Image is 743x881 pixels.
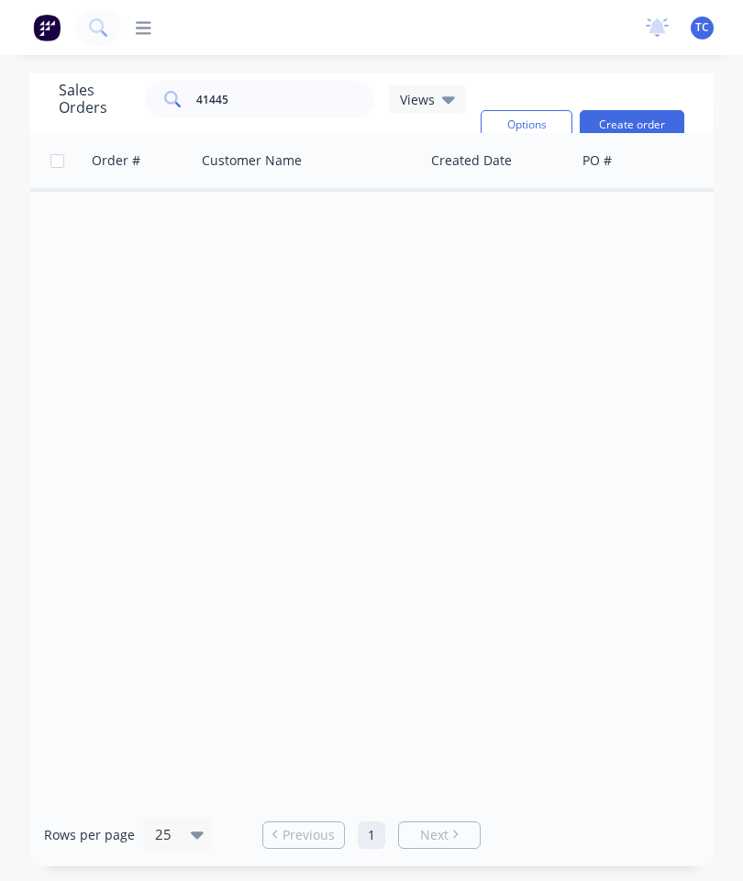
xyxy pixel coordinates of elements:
span: Rows per page [44,826,135,844]
a: Previous page [263,826,344,844]
span: Previous [283,826,335,844]
span: Next [420,826,449,844]
a: Next page [399,826,480,844]
button: Options [481,110,572,139]
button: Create order [580,110,684,139]
img: Factory [33,14,61,41]
div: Order # [92,151,140,170]
div: Created Date [431,151,512,170]
span: TC [695,19,709,36]
span: Views [400,90,435,109]
iframe: Intercom live chat [681,819,725,863]
ul: Pagination [255,821,488,849]
input: Search... [196,81,375,117]
div: PO # [582,151,612,170]
div: Customer Name [202,151,302,170]
a: Page 1 is your current page [358,821,385,849]
h1: Sales Orders [59,82,130,117]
